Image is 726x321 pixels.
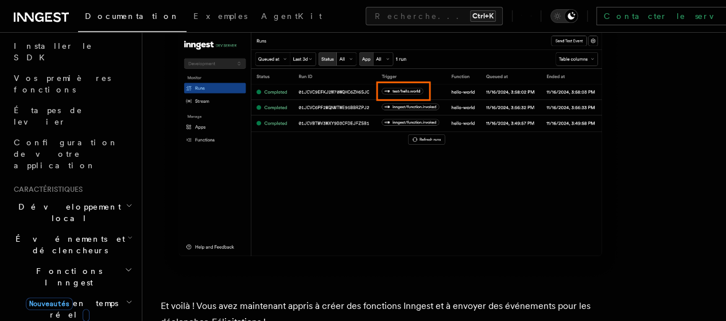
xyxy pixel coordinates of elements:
[550,9,578,23] button: Activer le mode sombre
[470,10,496,22] kbd: Ctrl+K
[78,3,187,32] a: Documentation
[9,229,135,261] button: Événements et déclencheurs
[14,185,83,194] font: Caractéristiques
[85,11,180,21] font: Documentation
[187,3,254,31] a: Exemples
[14,138,118,170] font: Configuration de votre application
[18,202,121,223] font: Développement local
[9,100,135,132] a: Étapes de levier
[9,261,135,293] button: Fonctions Inngest
[9,36,135,68] a: Installer le SDK
[14,74,111,94] font: Vos premières fonctions
[36,266,102,287] font: Fonctions Inngest
[254,3,329,31] a: AgentKit
[50,299,118,319] font: en temps réel
[366,7,503,25] button: Recherche...Ctrl+K
[261,11,322,21] font: AgentKit
[14,106,83,126] font: Étapes de levier
[14,41,92,62] font: Installer le SDK
[9,132,135,176] a: Configuration de votre application
[375,11,465,21] font: Recherche...
[15,234,125,255] font: Événements et déclencheurs
[9,196,135,229] button: Développement local
[9,68,135,100] a: Vos premières fonctions
[193,11,247,21] font: Exemples
[29,300,69,308] font: Nouveautés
